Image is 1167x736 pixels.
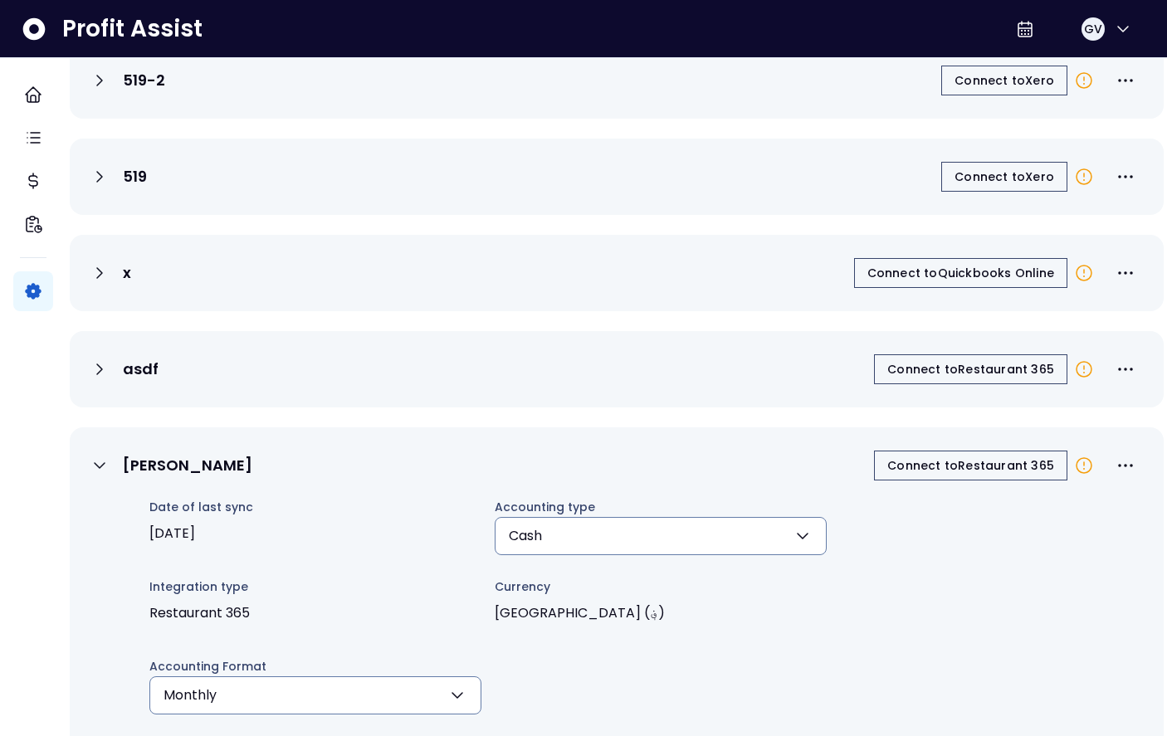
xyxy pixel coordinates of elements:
span: Accounting type [495,497,827,517]
span: GV [1084,21,1102,37]
button: Connect toXero [941,162,1067,192]
span: Connect to Restaurant 365 [887,457,1054,474]
p: [PERSON_NAME] [123,456,252,475]
button: More options [1107,255,1144,291]
span: Connect to Xero [955,168,1054,185]
span: Cash [509,526,542,546]
p: x [123,263,131,283]
span: Currency [495,577,827,597]
span: Profit Assist [62,14,203,44]
span: [DATE] [149,517,481,550]
button: More options [1107,447,1144,484]
button: More options [1107,158,1144,195]
span: Date of last sync [149,497,481,517]
p: asdf [123,359,159,379]
span: Connect to Restaurant 365 [887,361,1054,378]
span: Integration type [149,577,481,597]
button: More options [1107,351,1144,387]
span: Monthly [164,685,217,705]
span: Connect to Quickbooks Online [867,265,1054,281]
button: More options [1107,62,1144,99]
span: Restaurant 365 [149,597,481,630]
p: 519-2 [123,71,165,90]
span: [GEOGRAPHIC_DATA] (؋) [495,597,827,630]
button: Connect toRestaurant 365 [874,354,1067,384]
span: Accounting Format [149,656,481,676]
span: Connect to Xero [955,72,1054,89]
button: Connect toXero [941,66,1067,95]
p: 519 [123,167,147,187]
button: Connect toQuickbooks Online [854,258,1067,288]
button: Connect toRestaurant 365 [874,451,1067,480]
